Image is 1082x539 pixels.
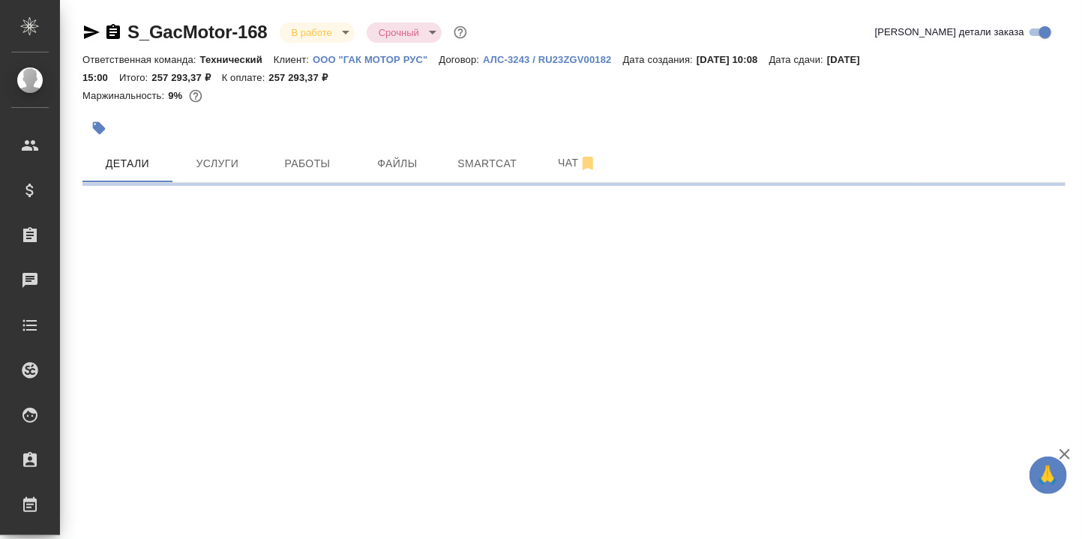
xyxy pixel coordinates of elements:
span: Услуги [181,154,253,173]
p: Дата сдачи: [769,54,827,65]
span: Работы [271,154,343,173]
a: ООО "ГАК МОТОР РУС" [313,52,439,65]
button: Скопировать ссылку [104,23,122,41]
p: ООО "ГАК МОТОР РУС" [313,54,439,65]
p: К оплате: [222,72,269,83]
p: Итого: [119,72,151,83]
span: [PERSON_NAME] детали заказа [875,25,1024,40]
p: [DATE] 10:08 [697,54,769,65]
p: АЛС-3243 / RU23ZGV00182 [483,54,622,65]
p: Технический [200,54,274,65]
span: Файлы [361,154,433,173]
div: В работе [367,22,442,43]
button: 196002.00 RUB; [186,86,205,106]
p: Маржинальность: [82,90,168,101]
span: Детали [91,154,163,173]
p: 257 293,37 ₽ [268,72,338,83]
button: Срочный [374,26,424,39]
span: Чат [541,154,613,172]
button: 🙏 [1030,457,1067,494]
svg: Отписаться [579,154,597,172]
button: Скопировать ссылку для ЯМессенджера [82,23,100,41]
p: Дата создания: [623,54,697,65]
span: Smartcat [451,154,523,173]
p: Ответственная команда: [82,54,200,65]
p: Клиент: [274,54,313,65]
p: 257 293,37 ₽ [151,72,221,83]
button: Добавить тэг [82,112,115,145]
button: В работе [287,26,337,39]
p: Договор: [439,54,484,65]
p: 9% [168,90,186,101]
a: АЛС-3243 / RU23ZGV00182 [483,52,622,65]
a: S_GacMotor-168 [127,22,268,42]
span: 🙏 [1036,460,1061,491]
button: Доп статусы указывают на важность/срочность заказа [451,22,470,42]
div: В работе [280,22,355,43]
